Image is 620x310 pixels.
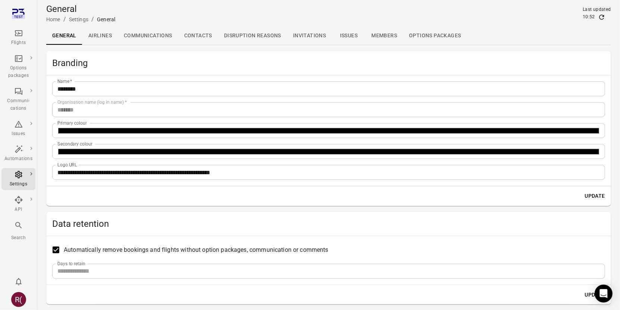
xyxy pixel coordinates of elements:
h1: General [46,3,115,15]
a: Settings [69,16,88,22]
a: Issues [332,27,365,45]
div: R( [11,292,26,307]
button: Rachel (AirAsia) [8,289,29,310]
a: Contacts [178,27,218,45]
nav: Breadcrumbs [46,15,115,24]
a: Members [365,27,403,45]
div: General [97,16,115,23]
label: Logo URL [57,162,77,168]
a: Issues [1,118,35,140]
label: Organisation name (log in name) [57,99,127,105]
h2: Data retention [52,218,605,230]
a: API [1,193,35,216]
a: Settings [1,168,35,190]
div: 10:52 [583,13,595,21]
div: API [4,206,32,213]
div: Issues [4,130,32,138]
div: Settings [4,181,32,188]
a: Communi-cations [1,85,35,115]
div: Communi-cations [4,97,32,112]
li: / [63,15,66,24]
a: Communications [118,27,178,45]
div: Local navigation [46,27,611,45]
a: Automations [1,143,35,165]
a: Airlines [82,27,118,45]
a: Home [46,16,60,22]
button: Update [582,288,608,302]
button: Update [582,189,608,203]
div: Flights [4,39,32,47]
a: General [46,27,82,45]
div: Open Intercom Messenger [595,285,613,303]
div: Search [4,234,32,242]
a: Options packages [403,27,467,45]
label: Secondary colour [57,141,92,147]
button: Refresh data [598,13,605,21]
a: Disruption reasons [218,27,287,45]
a: Options packages [1,52,35,82]
a: Invitations [287,27,332,45]
h2: Branding [52,57,605,69]
label: Primary colour [57,120,87,126]
span: Automatically remove bookings and flights without option packages, communication or comments [64,245,328,254]
a: Flights [1,26,35,49]
div: Last updated [583,6,611,13]
button: Search [1,219,35,244]
label: Days to retain [57,260,85,267]
label: Name [57,78,72,84]
div: Automations [4,155,32,163]
li: / [91,15,94,24]
button: Notifications [11,274,26,289]
div: Options packages [4,65,32,79]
